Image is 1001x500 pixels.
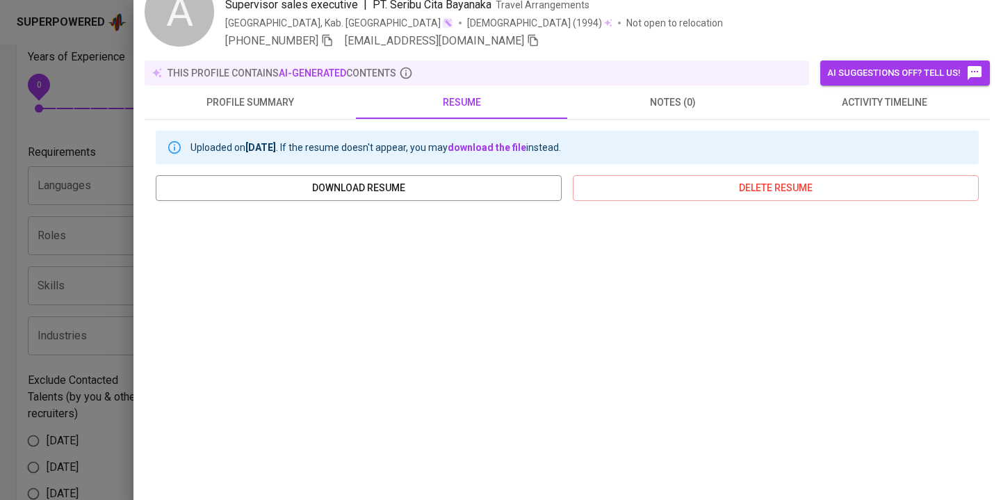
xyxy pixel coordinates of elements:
[167,179,551,197] span: download resume
[584,179,968,197] span: delete resume
[345,34,524,47] span: [EMAIL_ADDRESS][DOMAIN_NAME]
[787,94,982,111] span: activity timeline
[442,17,453,29] img: magic_wand.svg
[576,94,770,111] span: notes (0)
[467,16,612,30] div: (1994)
[573,175,979,201] button: delete resume
[225,16,453,30] div: [GEOGRAPHIC_DATA], Kab. [GEOGRAPHIC_DATA]
[156,175,562,201] button: download resume
[225,34,318,47] span: [PHONE_NUMBER]
[827,65,983,81] span: AI suggestions off? Tell us!
[467,16,573,30] span: [DEMOGRAPHIC_DATA]
[626,16,723,30] p: Not open to relocation
[820,61,990,86] button: AI suggestions off? Tell us!
[168,66,396,80] p: this profile contains contents
[364,94,559,111] span: resume
[245,142,276,153] b: [DATE]
[190,135,561,160] div: Uploaded on . If the resume doesn't appear, you may instead.
[448,142,526,153] a: download the file
[153,94,348,111] span: profile summary
[279,67,346,79] span: AI-generated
